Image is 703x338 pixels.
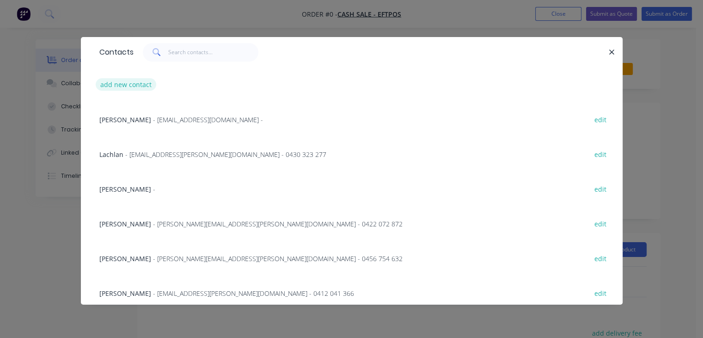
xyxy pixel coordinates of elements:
[99,289,151,298] span: [PERSON_NAME]
[99,219,151,228] span: [PERSON_NAME]
[95,38,134,67] div: Contacts
[125,150,326,159] span: - [EMAIL_ADDRESS][PERSON_NAME][DOMAIN_NAME] - 0430 323 277
[99,115,151,124] span: [PERSON_NAME]
[96,78,157,91] button: add new contact
[153,254,403,263] span: - [PERSON_NAME][EMAIL_ADDRESS][PERSON_NAME][DOMAIN_NAME] - 0456 754 632
[590,252,611,264] button: edit
[153,289,354,298] span: - [EMAIL_ADDRESS][PERSON_NAME][DOMAIN_NAME] - 0412 041 366
[153,219,403,228] span: - [PERSON_NAME][EMAIL_ADDRESS][PERSON_NAME][DOMAIN_NAME] - 0422 072 872
[168,43,258,62] input: Search contacts...
[590,148,611,160] button: edit
[590,113,611,125] button: edit
[153,185,155,194] span: -
[590,217,611,230] button: edit
[99,254,151,263] span: [PERSON_NAME]
[590,182,611,195] button: edit
[590,287,611,299] button: edit
[153,115,263,124] span: - [EMAIL_ADDRESS][DOMAIN_NAME] -
[99,185,151,194] span: [PERSON_NAME]
[99,150,123,159] span: Lachlan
